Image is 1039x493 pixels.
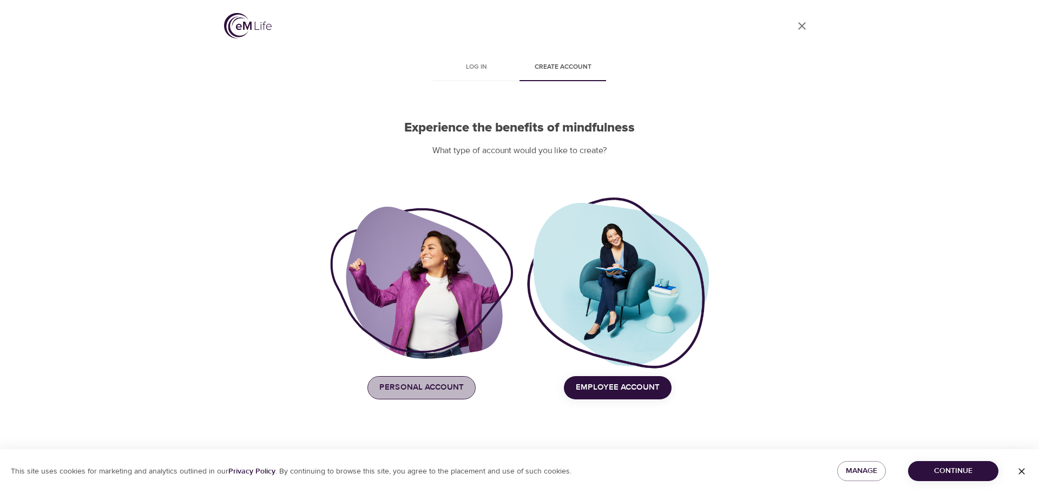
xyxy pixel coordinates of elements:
[224,13,272,38] img: logo
[837,461,886,481] button: Manage
[379,380,464,395] span: Personal Account
[367,376,476,399] button: Personal Account
[576,380,660,395] span: Employee Account
[228,466,275,476] a: Privacy Policy
[439,62,513,73] span: Log in
[917,464,990,478] span: Continue
[564,376,672,399] button: Employee Account
[789,13,815,39] a: close
[330,144,709,157] p: What type of account would you like to create?
[908,461,998,481] button: Continue
[526,62,600,73] span: Create account
[846,464,877,478] span: Manage
[330,120,709,136] h2: Experience the benefits of mindfulness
